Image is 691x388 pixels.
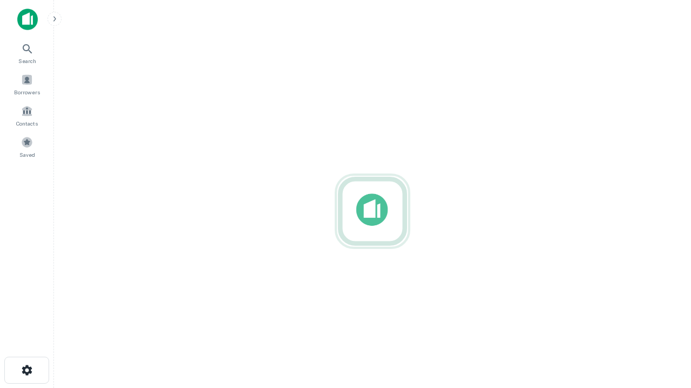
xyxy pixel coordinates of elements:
img: capitalize-icon.png [17,9,38,30]
a: Borrowers [3,70,51,99]
a: Contacts [3,101,51,130]
span: Search [18,57,36,65]
iframe: Chat Widget [637,267,691,319]
span: Saved [19,150,35,159]
span: Contacts [16,119,38,128]
span: Borrowers [14,88,40,96]
a: Saved [3,132,51,161]
a: Search [3,38,51,67]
